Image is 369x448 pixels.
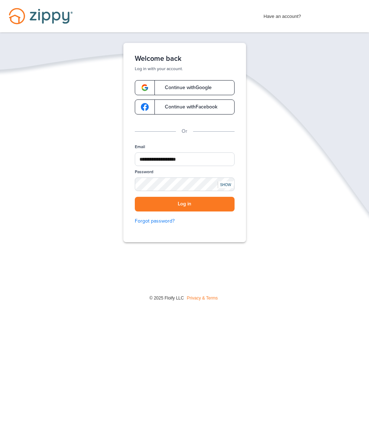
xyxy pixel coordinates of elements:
span: © 2025 Floify LLC [149,296,184,301]
button: Log in [135,197,235,211]
a: google-logoContinue withFacebook [135,99,235,115]
a: Forgot password? [135,217,235,225]
p: Log in with your account. [135,66,235,72]
h1: Welcome back [135,54,235,63]
span: Continue with Google [158,85,212,90]
input: Password [135,177,235,191]
img: google-logo [141,84,149,92]
p: Or [182,127,187,135]
a: google-logoContinue withGoogle [135,80,235,95]
span: Have an account? [264,9,301,20]
input: Email [135,152,235,166]
img: google-logo [141,103,149,111]
a: Privacy & Terms [187,296,218,301]
label: Email [135,144,145,150]
span: Continue with Facebook [158,104,217,109]
label: Password [135,169,153,175]
div: SHOW [218,181,233,188]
